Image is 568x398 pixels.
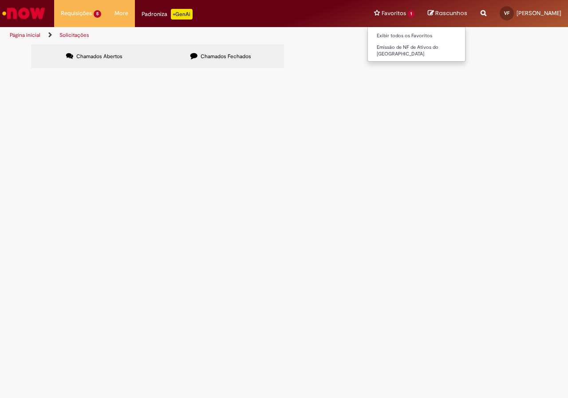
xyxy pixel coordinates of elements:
span: VF [504,10,509,16]
a: Rascunhos [428,9,467,18]
span: Rascunhos [435,9,467,17]
span: [PERSON_NAME] [517,9,561,17]
span: 1 [408,10,414,18]
img: ServiceNow [1,4,47,22]
a: Página inicial [10,32,40,39]
a: Emissão de NF de Ativos do [GEOGRAPHIC_DATA] [368,43,465,59]
p: +GenAi [171,9,193,20]
span: Chamados Abertos [76,53,122,60]
ul: Favoritos [367,27,465,62]
span: More [114,9,128,18]
a: Exibir todos os Favoritos [368,31,465,41]
span: 5 [94,10,101,18]
span: Favoritos [382,9,406,18]
span: Chamados Fechados [201,53,251,60]
span: Requisições [61,9,92,18]
a: Solicitações [59,32,89,39]
ul: Trilhas de página [7,27,372,43]
div: Padroniza [142,9,193,20]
